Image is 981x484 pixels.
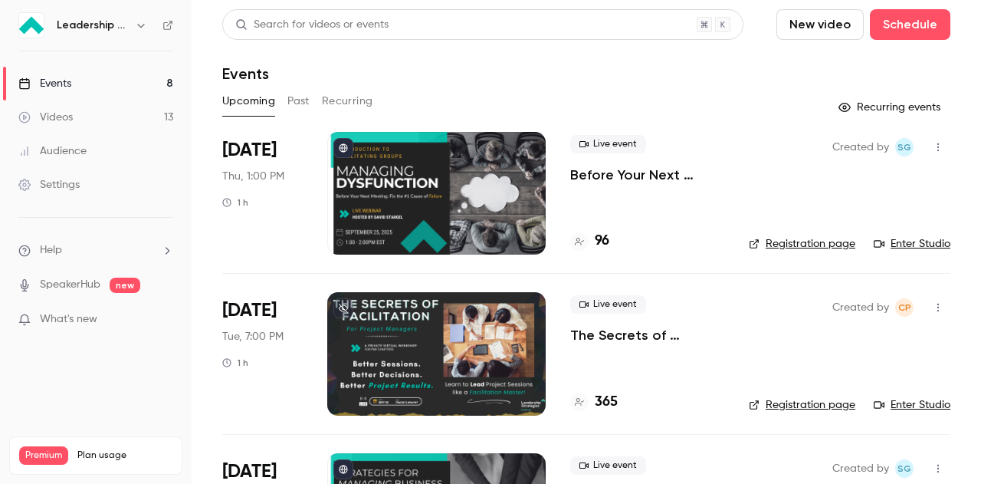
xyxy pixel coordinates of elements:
span: Live event [570,456,646,475]
span: Live event [570,295,646,314]
div: Events [18,76,71,91]
a: SpeakerHub [40,277,100,293]
a: The Secrets of Facilitation for Project Managers [570,326,724,344]
a: Registration page [749,397,855,413]
iframe: Noticeable Trigger [155,313,173,327]
button: Recurring events [832,95,950,120]
span: Chyenne Pastrana [895,298,914,317]
div: Settings [18,177,80,193]
span: Tue, 7:00 PM [222,329,284,344]
span: Created by [832,459,889,478]
span: Created by [832,138,889,156]
span: Shay Gant [895,459,914,478]
a: Before Your Next Meeting: Fix the #1 Cause of Failure [570,166,724,184]
span: [DATE] [222,459,277,484]
span: Created by [832,298,889,317]
button: Upcoming [222,89,275,114]
div: 1 h [222,196,248,209]
div: Sep 25 Thu, 1:00 PM (America/New York) [222,132,303,255]
h1: Events [222,64,269,83]
a: Enter Studio [874,397,950,413]
span: Help [40,242,62,258]
button: New video [776,9,864,40]
div: Videos [18,110,73,125]
a: 96 [570,231,609,252]
span: What's new [40,311,97,328]
h4: 365 [595,392,618,413]
a: Enter Studio [874,236,950,252]
div: Search for videos or events [235,17,389,33]
span: Live event [570,135,646,153]
span: Plan usage [77,449,172,462]
div: Audience [18,143,87,159]
span: Shay Gant [895,138,914,156]
span: [DATE] [222,138,277,163]
img: Leadership Strategies - 2025 Webinars [19,13,44,38]
span: new [110,278,140,293]
h6: Leadership Strategies - 2025 Webinars [57,18,129,33]
a: Registration page [749,236,855,252]
button: Recurring [322,89,373,114]
button: Past [287,89,310,114]
button: Schedule [870,9,950,40]
span: [DATE] [222,298,277,323]
span: CP [898,298,911,317]
div: 1 h [222,357,248,369]
a: 365 [570,392,618,413]
span: SG [897,459,911,478]
span: SG [897,138,911,156]
span: Thu, 1:00 PM [222,169,284,184]
li: help-dropdown-opener [18,242,173,258]
h4: 96 [595,231,609,252]
div: Sep 30 Tue, 7:00 PM (America/New York) [222,292,303,415]
span: Premium [19,446,68,465]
